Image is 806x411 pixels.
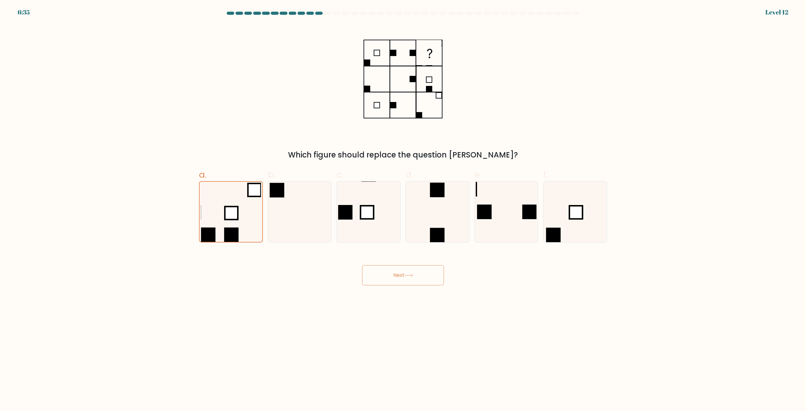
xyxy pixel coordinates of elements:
span: a. [199,168,207,181]
span: f. [543,168,548,181]
div: Which figure should replace the question [PERSON_NAME]? [203,149,603,161]
span: e. [474,168,481,181]
button: Next [362,265,444,285]
div: Level 12 [765,8,788,17]
span: b. [268,168,275,181]
div: 6:35 [18,8,30,17]
span: c. [337,168,343,181]
span: d. [406,168,413,181]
